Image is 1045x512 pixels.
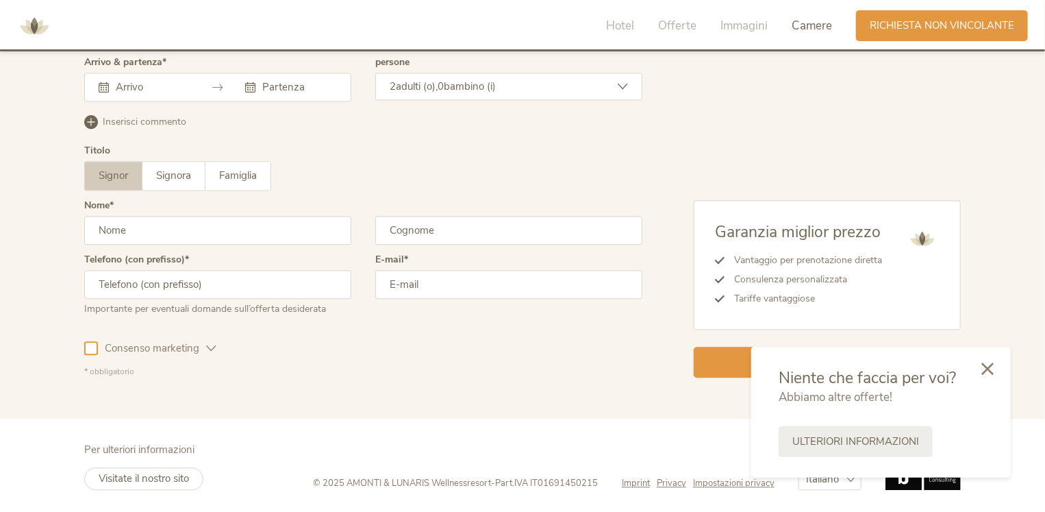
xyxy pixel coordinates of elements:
span: bambino (i) [444,80,496,93]
div: Importante per eventuali domande sull’offerta desiderata [84,299,351,316]
input: Arrivo [112,80,190,94]
span: Signora [156,169,191,182]
span: Richiesta non vincolante [870,19,1014,33]
label: persone [375,58,410,67]
a: Privacy [657,477,693,489]
img: AMONTI & LUNARIS Wellnessresort [905,221,940,256]
a: Visitate il nostro sito [84,467,203,490]
div: * obbligatorio [84,366,642,378]
span: Niente che faccia per voi? [779,367,956,389]
span: Garanzia miglior prezzo [715,221,881,243]
label: Telefono (con prefisso) [84,255,189,265]
span: Camere [792,18,832,34]
span: Abbiamo altre offerte! [779,389,892,405]
span: Signor [99,169,128,182]
span: Imprint [622,477,650,489]
span: Ulteriori informazioni [792,435,919,449]
span: Immagini [720,18,768,34]
span: Part.IVA IT01691450215 [495,477,598,489]
input: Partenza [259,80,337,94]
span: Offerte [658,18,696,34]
a: AMONTI & LUNARIS Wellnessresort [14,21,55,30]
img: AMONTI & LUNARIS Wellnessresort [14,5,55,47]
span: 0 [438,80,444,93]
label: E-mail [375,255,408,265]
div: Titolo [84,146,110,156]
span: Per ulteriori informazioni [84,443,194,456]
a: Imprint [622,477,657,489]
span: Visitate il nostro sito [99,472,189,485]
input: Telefono (con prefisso) [84,270,351,299]
input: Nome [84,216,351,245]
li: Tariffe vantaggiose [725,289,882,308]
span: © 2025 AMONTI & LUNARIS Wellnessresort [313,477,491,489]
a: Ulteriori informazioni [779,426,933,457]
span: Famiglia [219,169,257,182]
li: Vantaggio per prenotazione diretta [725,251,882,270]
span: 2 [390,80,396,93]
span: Hotel [606,18,634,34]
span: Inserisci commento [103,115,186,129]
label: Nome [84,201,114,210]
li: Consulenza personalizzata [725,270,882,289]
input: Cognome [375,216,642,245]
span: adulti (o), [396,80,438,93]
span: - [491,477,495,489]
span: Consenso marketing [98,341,206,356]
a: Impostazioni privacy [693,477,775,489]
input: E-mail [375,270,642,299]
label: Arrivo & partenza [84,58,166,67]
span: Privacy [657,477,686,489]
